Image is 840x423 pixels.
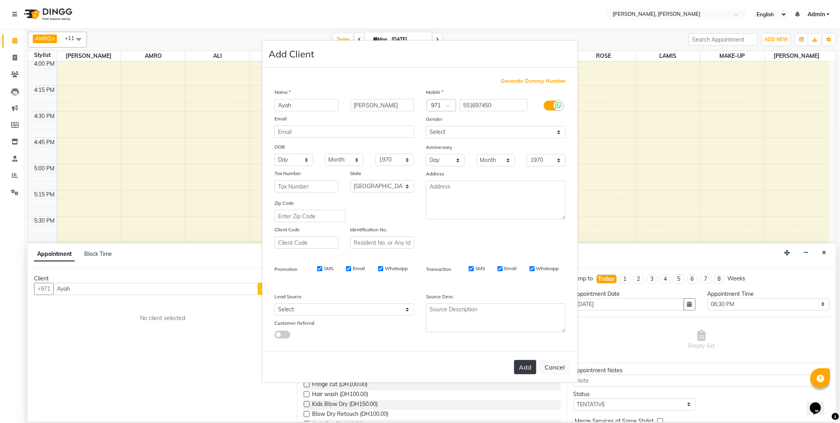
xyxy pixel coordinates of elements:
button: Cancel [539,360,570,375]
input: Resident No. or Any Id [350,236,414,249]
button: Add [514,360,536,374]
label: Transaction [426,266,451,273]
label: Promotion [274,266,297,273]
label: DOB [274,143,285,151]
input: Enter Zip Code [274,210,346,222]
label: Whatsapp [385,265,408,272]
label: Identification No. [350,226,388,233]
label: Address [426,170,444,177]
input: First Name [274,99,339,111]
label: SMS [324,265,333,272]
label: Zip Code [274,200,294,207]
label: Email [353,265,365,272]
label: Email [504,265,516,272]
input: Last Name [350,99,414,111]
label: Mobile [426,89,443,96]
h4: Add Client [269,47,314,61]
input: Mobile [460,99,528,111]
input: Tax Number [274,180,339,192]
input: Client Code [274,236,339,249]
span: Generate Dummy Number [501,77,566,85]
label: Gender [426,116,442,123]
input: Email [274,126,414,138]
label: Client Code [274,226,300,233]
label: Name [274,89,291,96]
label: Source Desc [426,293,453,300]
label: Lead Source [274,293,302,300]
label: State [350,170,362,177]
label: Customer Referral [274,320,314,327]
label: Tax Number [274,170,301,177]
label: SMS [475,265,485,272]
label: Email [274,115,287,122]
label: Anniversary [426,144,452,151]
label: Whatsapp [536,265,559,272]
